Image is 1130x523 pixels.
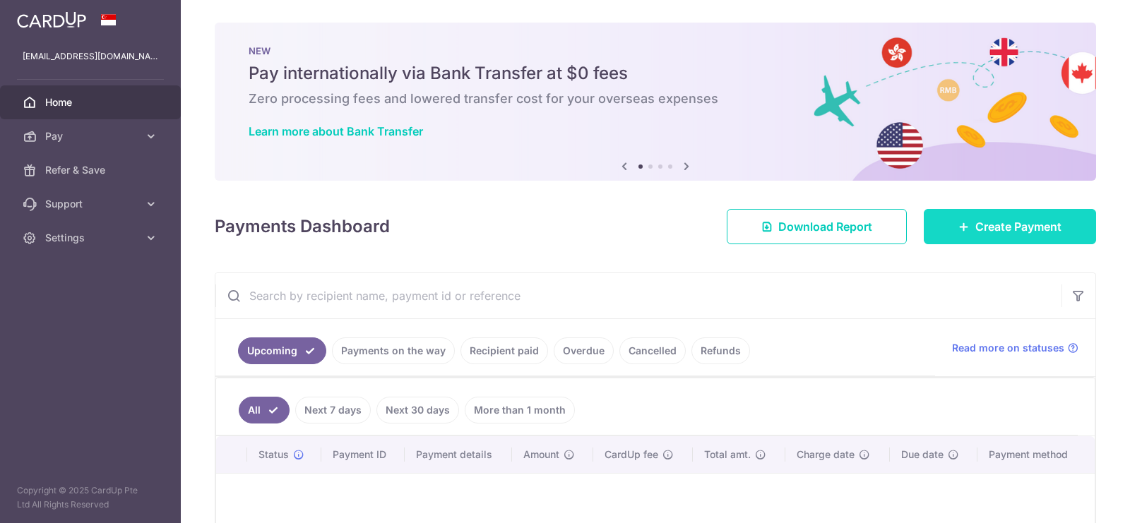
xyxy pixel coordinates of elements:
[975,218,1061,235] span: Create Payment
[332,337,455,364] a: Payments on the way
[952,341,1064,355] span: Read more on statuses
[778,218,872,235] span: Download Report
[554,337,614,364] a: Overdue
[619,337,686,364] a: Cancelled
[45,95,138,109] span: Home
[952,341,1078,355] a: Read more on statuses
[405,436,513,473] th: Payment details
[45,163,138,177] span: Refer & Save
[691,337,750,364] a: Refunds
[727,209,907,244] a: Download Report
[258,447,289,462] span: Status
[901,447,944,462] span: Due date
[376,397,459,423] a: Next 30 days
[215,214,390,239] h4: Payments Dashboard
[249,90,1062,107] h6: Zero processing fees and lowered transfer cost for your overseas expenses
[238,337,326,364] a: Upcoming
[295,397,371,423] a: Next 7 days
[23,49,158,64] p: [EMAIL_ADDRESS][DOMAIN_NAME]
[239,397,290,423] a: All
[17,11,86,28] img: CardUp
[249,62,1062,85] h5: Pay internationally via Bank Transfer at $0 fees
[45,197,138,211] span: Support
[460,337,548,364] a: Recipient paid
[523,447,559,462] span: Amount
[605,447,658,462] span: CardUp fee
[45,129,138,143] span: Pay
[215,23,1096,181] img: Bank transfer banner
[465,397,575,423] a: More than 1 month
[45,231,138,245] span: Settings
[249,124,423,138] a: Learn more about Bank Transfer
[215,273,1061,318] input: Search by recipient name, payment id or reference
[977,436,1095,473] th: Payment method
[249,45,1062,56] p: NEW
[924,209,1096,244] a: Create Payment
[704,447,751,462] span: Total amt.
[797,447,855,462] span: Charge date
[321,436,405,473] th: Payment ID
